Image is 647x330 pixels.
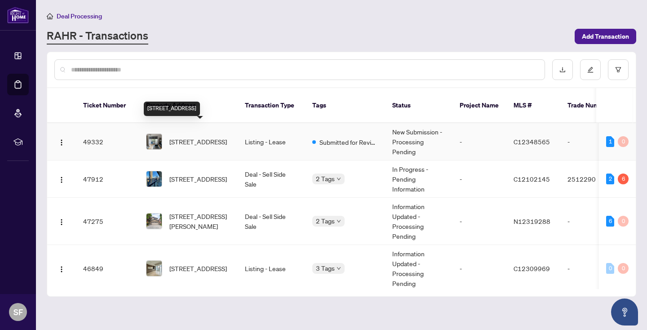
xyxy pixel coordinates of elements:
span: C12309969 [514,264,550,272]
td: - [452,245,506,292]
span: edit [587,67,594,73]
td: 2512290 [560,161,623,198]
td: 47275 [76,198,139,245]
td: 46849 [76,245,139,292]
div: 1 [606,136,614,147]
span: N12319288 [514,217,550,225]
div: 0 [618,263,629,274]
span: 2 Tags [316,174,335,184]
img: thumbnail-img [146,171,162,187]
th: Tags [305,88,385,123]
span: download [559,67,566,73]
td: - [560,245,623,292]
td: New Submission - Processing Pending [385,123,452,161]
button: download [552,59,573,80]
div: 6 [618,174,629,184]
a: RAHR - Transactions [47,28,148,45]
th: Ticket Number [76,88,139,123]
button: Logo [54,261,69,276]
th: MLS # [506,88,560,123]
img: logo [7,7,29,23]
button: edit [580,59,601,80]
span: C12102145 [514,175,550,183]
td: - [452,161,506,198]
div: 2 [606,174,614,184]
td: - [452,198,506,245]
div: 6 [606,216,614,227]
td: Listing - Lease [238,245,305,292]
span: [STREET_ADDRESS] [169,174,227,184]
span: down [337,219,341,223]
td: Deal - Sell Side Sale [238,198,305,245]
span: Add Transaction [582,29,629,44]
td: Information Updated - Processing Pending [385,198,452,245]
th: Project Name [452,88,506,123]
img: thumbnail-img [146,134,162,149]
button: Logo [54,172,69,186]
img: Logo [58,266,65,273]
span: down [337,266,341,271]
td: Information Updated - Processing Pending [385,245,452,292]
button: Open asap [611,299,638,326]
span: SF [13,306,23,318]
div: 0 [618,216,629,227]
span: filter [615,67,621,73]
td: Deal - Sell Side Sale [238,161,305,198]
span: [STREET_ADDRESS] [169,137,227,147]
img: Logo [58,176,65,183]
button: Add Transaction [575,29,636,44]
th: Transaction Type [238,88,305,123]
td: In Progress - Pending Information [385,161,452,198]
th: Trade Number [560,88,623,123]
button: filter [608,59,629,80]
td: 49332 [76,123,139,161]
span: 2 Tags [316,216,335,226]
div: [STREET_ADDRESS] [144,102,200,116]
td: Listing - Lease [238,123,305,161]
span: 3 Tags [316,263,335,273]
td: 47912 [76,161,139,198]
span: [STREET_ADDRESS][PERSON_NAME] [169,211,230,231]
span: [STREET_ADDRESS] [169,263,227,273]
img: thumbnail-img [146,214,162,229]
td: - [560,123,623,161]
td: - [560,198,623,245]
span: C12348565 [514,138,550,146]
span: down [337,177,341,181]
span: Submitted for Review [319,137,378,147]
button: Logo [54,134,69,149]
img: Logo [58,139,65,146]
th: Property Address [139,88,238,123]
th: Status [385,88,452,123]
div: 0 [618,136,629,147]
div: 0 [606,263,614,274]
img: Logo [58,219,65,226]
span: home [47,13,53,19]
button: Logo [54,214,69,228]
td: - [452,123,506,161]
span: Deal Processing [57,12,102,20]
img: thumbnail-img [146,261,162,276]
